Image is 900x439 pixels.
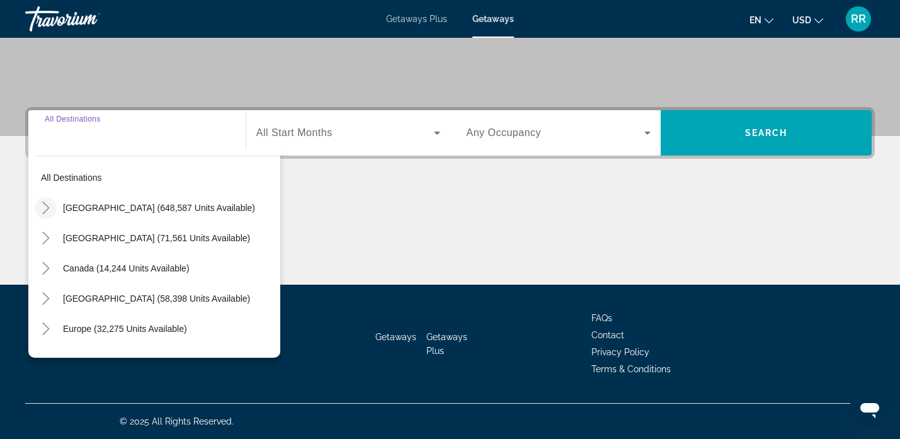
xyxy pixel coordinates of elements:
button: Canada (14,244 units available) [57,257,280,280]
a: Getaways [472,14,514,24]
button: [GEOGRAPHIC_DATA] (648,587 units available) [57,197,280,219]
span: Canada (14,244 units available) [63,263,190,273]
span: [GEOGRAPHIC_DATA] (648,587 units available) [63,203,255,213]
button: Change language [749,11,773,29]
a: Travorium [25,3,151,35]
span: All destinations [41,173,102,183]
span: © 2025 All Rights Reserved. [120,416,234,426]
button: Europe (32,275 units available) [57,317,280,340]
a: Terms & Conditions [591,364,671,374]
a: Getaways Plus [426,332,467,356]
a: Getaways Plus [386,14,447,24]
span: Europe (32,275 units available) [63,324,187,334]
a: Getaways [375,332,416,342]
button: Toggle Mexico (71,561 units available) [35,227,57,249]
span: USD [792,15,811,25]
button: Search [661,110,872,156]
button: [GEOGRAPHIC_DATA] (58,398 units available) [57,287,280,310]
button: Toggle Canada (14,244 units available) [35,258,57,280]
button: Australia (2,550 units available) [57,348,280,370]
a: Contact [591,330,624,340]
button: All destinations [35,166,280,189]
button: Toggle Caribbean & Atlantic Islands (58,398 units available) [35,288,57,310]
a: FAQs [591,313,612,323]
span: Search [745,128,788,138]
button: [GEOGRAPHIC_DATA] (71,561 units available) [57,227,280,249]
span: Any Occupancy [467,127,542,138]
iframe: Button to launch messaging window [850,389,890,429]
button: Toggle Europe (32,275 units available) [35,318,57,340]
span: [GEOGRAPHIC_DATA] (58,398 units available) [63,294,250,304]
button: Change currency [792,11,823,29]
a: Privacy Policy [591,347,649,357]
button: User Menu [842,6,875,32]
button: Toggle Australia (2,550 units available) [35,348,57,370]
span: All Destinations [45,115,101,123]
span: [GEOGRAPHIC_DATA] (71,561 units available) [63,233,250,243]
span: All Start Months [256,127,333,138]
span: en [749,15,761,25]
div: Search widget [28,110,872,156]
button: Toggle United States (648,587 units available) [35,197,57,219]
span: RR [851,13,866,25]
